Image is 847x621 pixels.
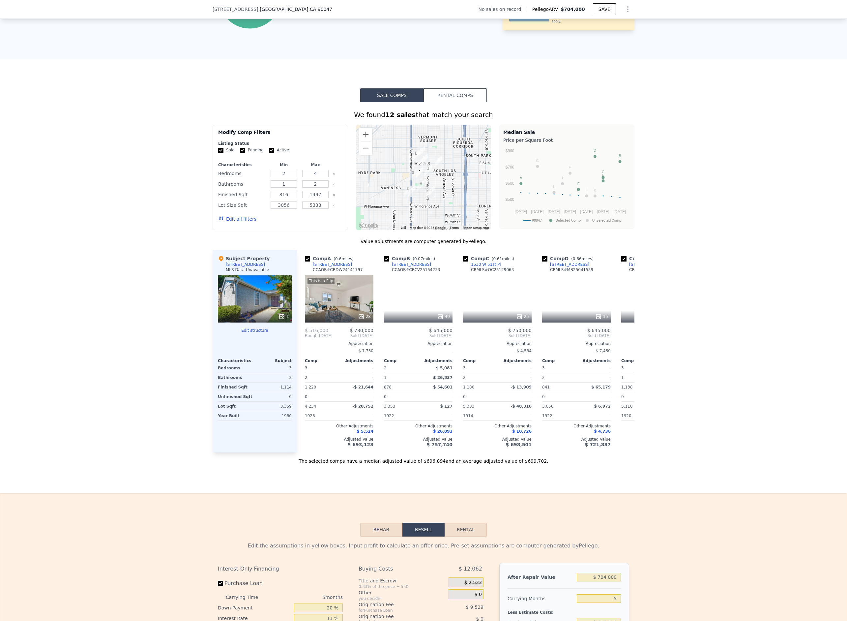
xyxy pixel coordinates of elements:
[621,404,632,409] span: 5,110
[218,392,253,401] div: Unfinished Sqft
[305,404,316,409] span: 4,234
[427,186,435,197] div: 6609 Raymond Ave
[463,404,474,409] span: 5,333
[359,128,372,141] button: Zoom in
[592,218,621,223] text: Unselected Comp
[410,257,438,261] span: ( miles)
[550,267,593,272] div: CRMLS # MB25041539
[384,366,387,370] span: 2
[511,404,532,409] span: -$ 48,316
[576,358,611,363] div: Adjustments
[301,162,330,168] div: Max
[578,373,611,382] div: -
[333,172,335,175] button: Clear
[313,267,363,272] div: CCAOR # CRDW24141797
[218,179,267,189] div: Bathrooms
[410,226,446,230] span: Map data ©2025 Google
[218,577,291,589] label: Purchase Loan
[414,168,421,179] div: 1620 W 59th Pl
[218,373,253,382] div: Bathrooms
[493,257,502,261] span: 0.61
[542,394,545,399] span: 0
[384,358,418,363] div: Comp
[463,385,474,389] span: 1,180
[404,186,412,197] div: 1840 W 66th St
[463,437,532,442] div: Adjusted Value
[506,442,532,447] span: $ 698,501
[471,262,501,267] div: 1530 W 51st Pl
[471,267,514,272] div: CRMLS # OC25129063
[466,605,483,610] span: $ 9,529
[514,209,527,214] text: [DATE]
[594,148,596,152] text: D
[417,180,424,192] div: 1538 W 64th St
[580,209,593,214] text: [DATE]
[421,154,428,165] div: 1449 W 55th St
[585,442,611,447] span: $ 721,887
[333,194,335,196] button: Clear
[218,563,343,575] div: Interest-Only Financing
[463,423,532,429] div: Other Adjustments
[269,148,274,153] input: Active
[218,328,292,333] button: Edit structure
[359,608,432,613] div: for Purchase Loan
[587,328,611,333] span: $ 645,000
[420,392,453,401] div: -
[515,349,532,353] span: -$ 4,584
[594,404,611,409] span: $ 6,972
[542,262,589,267] a: [STREET_ADDRESS]
[593,3,616,15] button: SAVE
[218,383,253,392] div: Finished Sqft
[433,375,453,380] span: $ 26,837
[414,257,423,261] span: 0.07
[450,226,459,230] a: Terms (opens in new tab)
[359,563,432,575] div: Buying Costs
[256,402,292,411] div: 3,359
[499,411,532,420] div: -
[384,373,417,382] div: 1
[506,165,514,170] text: $700
[333,183,335,186] button: Clear
[333,333,373,338] span: Sold [DATE]
[358,313,371,320] div: 28
[213,238,634,245] div: Value adjustments are computer generated by Pellego .
[385,111,416,119] strong: 12 sales
[542,341,611,346] div: Appreciation
[384,346,453,356] div: -
[503,136,630,145] div: Price per Square Foot
[305,333,319,338] span: Bought
[464,580,482,586] span: $ 2,533
[359,589,446,596] div: Other
[305,411,338,420] div: 1926
[412,150,420,161] div: 1647 W 53rd St
[499,392,532,401] div: -
[416,167,423,178] div: 1555 W 59th Pl
[532,6,561,13] span: Pellego ARV
[463,366,466,370] span: 3
[506,181,514,186] text: $600
[420,411,453,420] div: -
[384,437,453,442] div: Adjusted Value
[335,257,341,261] span: 0.6
[384,394,387,399] span: 0
[305,341,373,346] div: Appreciation
[629,262,668,267] div: [STREET_ADDRESS]
[597,209,609,214] text: [DATE]
[499,363,532,373] div: -
[269,147,289,153] label: Active
[512,429,532,434] span: $ 10,726
[532,218,542,223] text: 90047
[313,262,352,267] div: [STREET_ADDRESS]
[357,349,373,353] span: -$ 7,730
[506,149,514,153] text: $800
[463,255,517,262] div: Comp C
[435,156,442,168] div: 1123 W 56th St
[256,373,292,382] div: 2
[573,257,582,261] span: 0.66
[591,385,611,389] span: $ 65,179
[340,392,373,401] div: -
[213,6,258,13] span: [STREET_ADDRESS]
[459,563,482,575] span: $ 12,062
[548,209,560,214] text: [DATE]
[503,145,630,227] svg: A chart.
